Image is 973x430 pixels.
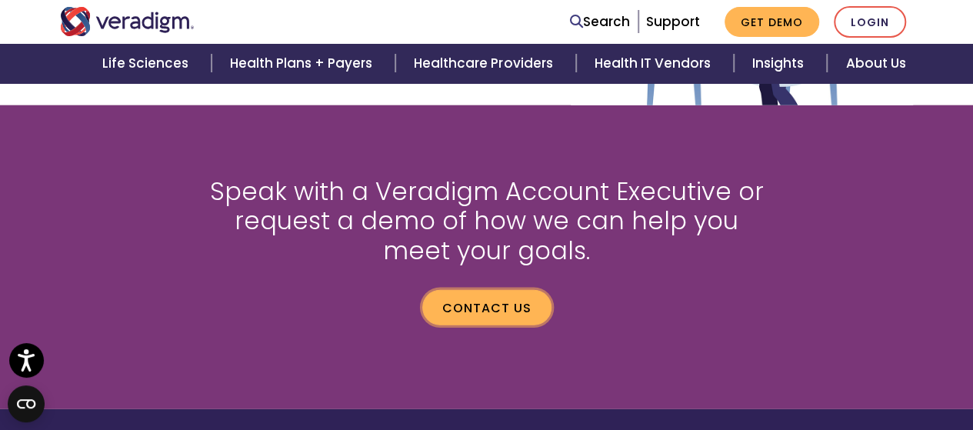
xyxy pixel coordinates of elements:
[60,7,195,36] img: Veradigm logo
[395,44,575,83] a: Healthcare Providers
[827,44,924,83] a: About Us
[206,177,768,265] h2: Speak with a Veradigm Account Executive or request a demo of how we can help you meet your goals.
[725,7,819,37] a: Get Demo
[576,44,734,83] a: Health IT Vendors
[646,12,700,31] a: Support
[422,290,551,325] a: Contact us
[212,44,395,83] a: Health Plans + Payers
[734,44,827,83] a: Insights
[570,12,630,32] a: Search
[84,44,212,83] a: Life Sciences
[8,385,45,422] button: Open CMP widget
[834,6,906,38] a: Login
